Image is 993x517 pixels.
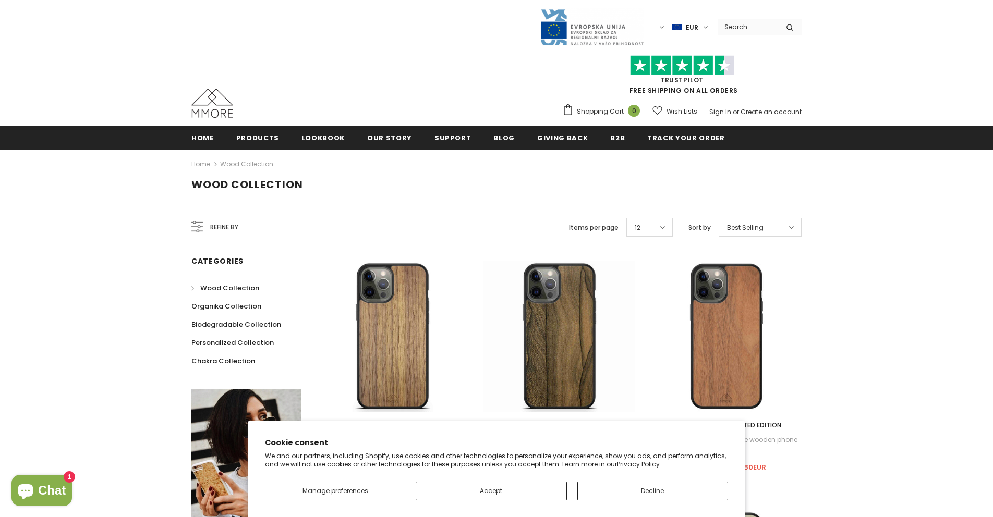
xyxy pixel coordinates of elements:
[688,223,711,233] label: Sort by
[660,76,704,84] a: Trustpilot
[191,334,274,352] a: Personalized Collection
[317,420,468,431] a: American Walnut - LIMITED EDITION
[200,283,259,293] span: Wood Collection
[191,301,261,311] span: Organika Collection
[493,126,515,149] a: Blog
[709,107,731,116] a: Sign In
[577,106,624,117] span: Shopping Cart
[191,352,255,370] a: Chakra Collection
[265,437,728,448] h2: Cookie consent
[191,279,259,297] a: Wood Collection
[191,315,281,334] a: Biodegradable Collection
[617,460,660,469] a: Privacy Policy
[630,55,734,76] img: Trust Pilot Stars
[367,126,412,149] a: Our Story
[718,19,778,34] input: Search Site
[577,482,729,500] button: Decline
[647,126,724,149] a: Track your order
[191,256,244,266] span: Categories
[650,420,802,431] a: European Walnut - LIMITED EDITION
[727,223,764,233] span: Best Selling
[628,105,640,117] span: 0
[191,177,303,192] span: Wood Collection
[562,104,645,119] a: Shopping Cart 0
[667,106,697,117] span: Wish Lists
[537,126,588,149] a: Giving back
[540,22,644,31] a: Javni Razpis
[562,60,802,95] span: FREE SHIPPING ON ALL ORDERS
[302,486,368,495] span: Manage preferences
[652,102,697,120] a: Wish Lists
[434,126,471,149] a: support
[301,133,345,143] span: Lookbook
[647,133,724,143] span: Track your order
[191,356,255,366] span: Chakra Collection
[265,482,405,500] button: Manage preferences
[540,8,644,46] img: Javni Razpis
[635,223,640,233] span: 12
[741,107,802,116] a: Create an account
[733,107,739,116] span: or
[610,126,625,149] a: B2B
[191,338,274,348] span: Personalized Collection
[537,133,588,143] span: Giving back
[236,133,279,143] span: Products
[416,482,567,500] button: Accept
[367,133,412,143] span: Our Story
[610,133,625,143] span: B2B
[236,126,279,149] a: Products
[191,133,214,143] span: Home
[8,475,75,509] inbox-online-store-chat: Shopify online store chat
[434,133,471,143] span: support
[191,89,233,118] img: MMORE Cases
[301,126,345,149] a: Lookbook
[191,319,281,329] span: Biodegradable Collection
[220,159,273,168] a: Wood Collection
[191,158,210,170] a: Home
[191,297,261,315] a: Organika Collection
[729,462,766,472] span: €19.80EUR
[483,420,635,431] a: Ziricote rare wood
[210,221,238,233] span: Refine by
[569,223,619,233] label: Items per page
[265,452,728,468] p: We and our partners, including Shopify, use cookies and other technologies to personalize your ex...
[191,126,214,149] a: Home
[686,22,698,33] span: EUR
[493,133,515,143] span: Blog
